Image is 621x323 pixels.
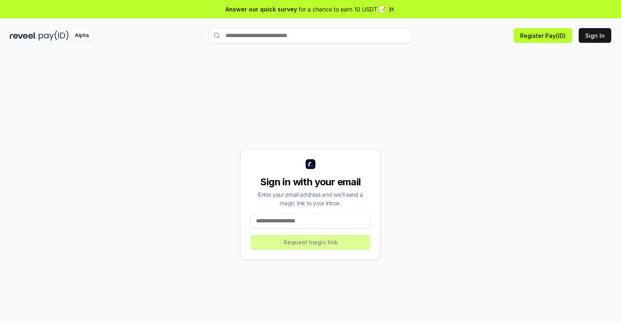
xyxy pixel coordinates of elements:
img: logo_small [306,159,315,169]
span: Answer our quick survey [225,5,297,13]
img: pay_id [39,31,69,41]
div: Sign in with your email [251,176,370,189]
div: Alpha [70,31,93,41]
button: Sign In [579,28,611,43]
div: Enter your email address and we’ll send a magic link to your inbox. [251,190,370,207]
button: Register Pay(ID) [514,28,572,43]
img: reveel_dark [10,31,37,41]
span: for a chance to earn 10 USDT 📝 [299,5,386,13]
